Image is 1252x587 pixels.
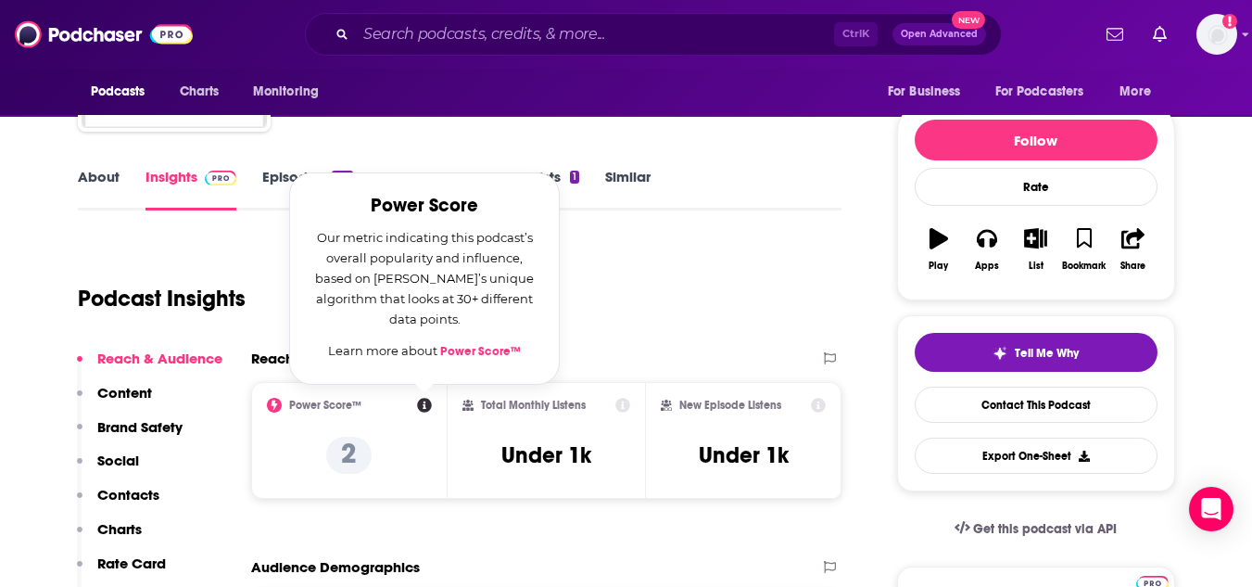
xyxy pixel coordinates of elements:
p: Reach & Audience [97,350,222,367]
h2: Audience Demographics [251,558,420,576]
p: 2 [326,437,372,474]
button: List [1011,216,1059,283]
button: Content [77,384,152,418]
a: Lists1 [533,168,579,211]
a: Show notifications dropdown [1145,19,1174,50]
a: Reviews [379,168,433,211]
div: 127 [332,171,352,184]
a: Power Score™ [440,344,521,359]
span: Podcasts [91,79,145,105]
p: Contacts [97,486,159,504]
img: tell me why sparkle [993,346,1007,361]
button: open menu [875,74,984,109]
button: Follow [915,120,1157,160]
p: Rate Card [97,555,166,572]
button: Charts [77,520,142,555]
span: More [1119,79,1151,105]
div: Open Intercom Messenger [1189,487,1233,531]
a: Charts [168,74,231,109]
div: 1 [570,171,579,184]
input: Search podcasts, credits, & more... [356,19,834,49]
button: Share [1108,216,1157,283]
span: Charts [180,79,220,105]
div: Apps [975,261,999,272]
a: Get this podcast via API [940,506,1132,552]
div: List [1029,261,1043,272]
span: Open Advanced [901,30,978,39]
span: For Podcasters [995,79,1084,105]
p: Our metric indicating this podcast’s overall popularity and influence, based on [PERSON_NAME]’s u... [312,227,537,329]
button: open menu [983,74,1111,109]
img: Podchaser Pro [205,171,237,185]
p: Brand Safety [97,418,183,436]
span: New [952,11,985,29]
span: Get this podcast via API [973,521,1117,537]
span: For Business [888,79,961,105]
a: Contact This Podcast [915,387,1157,423]
a: About [78,168,120,211]
button: Show profile menu [1196,14,1237,55]
button: Contacts [77,486,159,520]
p: Learn more about [312,340,537,362]
a: Episodes127 [262,168,352,211]
button: Play [915,216,963,283]
span: Tell Me Why [1015,346,1079,361]
h1: Podcast Insights [78,285,246,313]
button: tell me why sparkleTell Me Why [915,333,1157,372]
a: Show notifications dropdown [1099,19,1131,50]
button: Social [77,452,139,486]
span: Ctrl K [834,22,878,46]
button: open menu [240,74,343,109]
span: Logged in as shaunavoza [1196,14,1237,55]
h2: New Episode Listens [679,399,781,412]
p: Content [97,384,152,402]
button: open menu [78,74,170,109]
h2: Power Score™ [289,399,361,412]
img: User Profile [1196,14,1237,55]
button: Brand Safety [77,418,183,453]
button: open menu [1107,74,1174,109]
p: Charts [97,520,142,538]
button: Export One-Sheet [915,438,1157,474]
h3: Under 1k [699,441,789,469]
a: InsightsPodchaser Pro [145,168,237,211]
button: Apps [963,216,1011,283]
span: Monitoring [253,79,319,105]
button: Open AdvancedNew [892,23,986,45]
img: Podchaser - Follow, Share and Rate Podcasts [15,17,193,52]
div: Share [1120,261,1145,272]
a: Credits [459,168,507,211]
a: Similar [605,168,651,211]
h2: Reach [251,350,294,367]
p: Social [97,452,139,469]
div: Rate [915,168,1157,206]
div: Play [929,261,948,272]
button: Bookmark [1060,216,1108,283]
svg: Add a profile image [1222,14,1237,29]
div: Search podcasts, credits, & more... [305,13,1002,56]
h2: Power Score [312,196,537,216]
h3: Under 1k [501,441,591,469]
button: Reach & Audience [77,350,222,384]
div: Bookmark [1062,261,1106,272]
h2: Total Monthly Listens [481,399,586,412]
